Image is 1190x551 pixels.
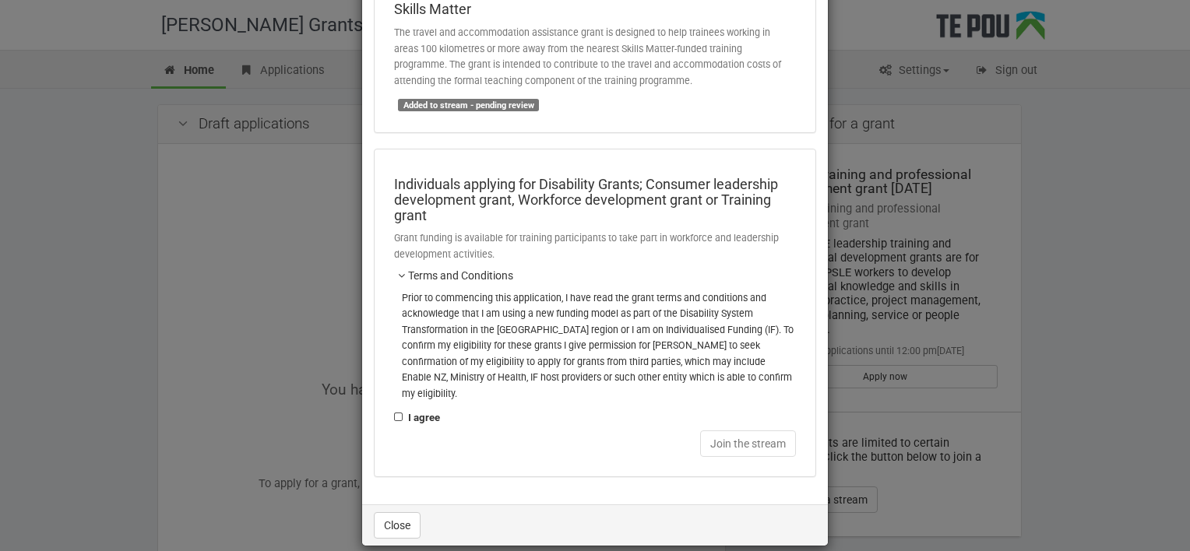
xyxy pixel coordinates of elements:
[402,290,796,402] p: Prior to commencing this application, I have read the grant terms and conditions and acknowledge ...
[374,512,421,539] button: Close
[394,2,796,17] h4: Skills Matter
[394,270,796,282] h5: Terms and Conditions
[394,177,796,223] h4: Individuals applying for Disability Grants; Consumer leadership development grant, Workforce deve...
[394,25,796,89] p: The travel and accommodation assistance grant is designed to help trainees working in areas 100 k...
[398,99,539,111] span: Added to stream - pending review
[394,409,440,426] label: I agree
[394,230,796,262] p: Grant funding is available for training participants to take part in workforce and leadership dev...
[700,430,796,457] button: Join the stream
